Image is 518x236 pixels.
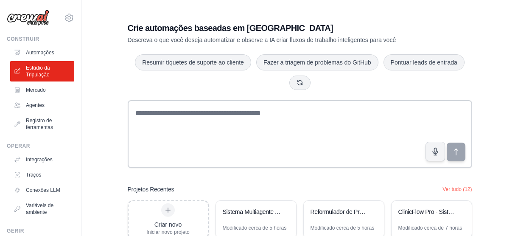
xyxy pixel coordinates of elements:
a: Variáveis de ambiente [10,199,74,219]
div: Iniciar novo projeto [146,229,189,236]
font: Traços [26,171,41,178]
div: Reformulador de Prompts OpenAI [311,208,369,216]
a: Traços [10,168,74,182]
img: Logotipo [7,10,49,26]
div: Construir [7,36,74,42]
font: Registro de ferramentas [26,117,71,131]
button: Ver tudo (12) [442,186,472,193]
font: Automações [26,49,54,56]
font: Mercado [26,87,46,93]
div: Modificado cerca de 7 horas [398,225,462,231]
div: Modificado cerca de 5 horas [311,225,375,231]
button: Fazer a triagem de problemas do GitHub [256,54,378,70]
a: Estúdio da Tripulação [10,61,74,81]
font: Estúdio da Tripulação [26,65,71,78]
div: Gerir [7,228,74,234]
div: Sistema Multiagente Advocacia - LegalOps AI [223,208,281,216]
div: Criar novo [146,220,189,229]
font: Agentes [26,102,45,109]
button: Resumir tíquetes de suporte ao cliente [135,54,251,70]
a: Automações [10,46,74,59]
a: Integrações [10,153,74,166]
div: Modificado cerca de 5 horas [223,225,287,231]
button: Click to speak your automation idea [426,142,445,161]
a: Agentes [10,98,74,112]
div: ClinicFlow Pro - Sistema Integrado de Operações Clínicas 24h [398,208,456,216]
font: Integrações [26,156,53,163]
p: Descreva o que você deseja automatizar e observe a IA criar fluxos de trabalho inteligentes para ... [128,36,413,44]
h1: Crie automações baseadas em [GEOGRAPHIC_DATA] [128,22,413,34]
a: Mercado [10,83,74,97]
button: Pontuar leads de entrada [384,54,465,70]
font: Conexões LLM [26,187,60,194]
div: Operar [7,143,74,149]
button: Get new suggestions [289,76,311,90]
font: Variáveis de ambiente [26,202,71,216]
a: Registro de ferramentas [10,114,74,134]
a: Conexões LLM [10,183,74,197]
h3: Projetos Recentes [128,185,174,194]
